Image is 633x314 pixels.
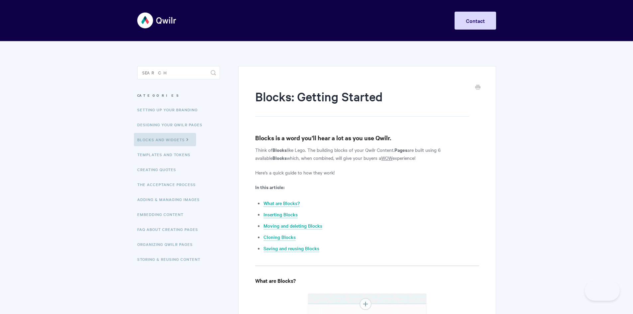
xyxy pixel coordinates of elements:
strong: Pages [394,146,407,153]
a: Moving and deleting Blocks [264,222,322,230]
input: Search [137,66,220,79]
h3: Categories [137,89,220,101]
strong: Blocks [272,146,287,153]
a: Cloning Blocks [264,234,296,241]
a: Setting up your Branding [137,103,203,116]
h4: What are Blocks? [255,276,479,285]
u: WOW [381,155,392,161]
p: Here’s a quick guide to how they work! [255,168,479,176]
iframe: Toggle Customer Support [585,281,620,301]
a: Designing Your Qwilr Pages [137,118,207,131]
a: Contact [455,12,496,30]
strong: In this article: [255,183,284,190]
a: Inserting Blocks [264,211,298,218]
a: Creating Quotes [137,163,181,176]
a: Saving and reusing Blocks [264,245,319,252]
strong: Blocks [272,154,287,161]
img: Qwilr Help Center [137,8,177,33]
p: Think of like Lego. The building blocks of your Qwilr Content. are built using 6 available which,... [255,146,479,162]
h1: Blocks: Getting Started [255,88,469,117]
a: Organizing Qwilr Pages [137,238,198,251]
a: Print this Article [475,84,480,91]
a: Templates and Tokens [137,148,195,161]
h3: Blocks is a word you’ll hear a lot as you use Qwilr. [255,133,479,143]
a: Embedding Content [137,208,188,221]
a: FAQ About Creating Pages [137,223,203,236]
a: What are Blocks? [264,200,300,207]
a: Storing & Reusing Content [137,253,205,266]
a: The Acceptance Process [137,178,201,191]
a: Adding & Managing Images [137,193,205,206]
a: Blocks and Widgets [134,133,196,146]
